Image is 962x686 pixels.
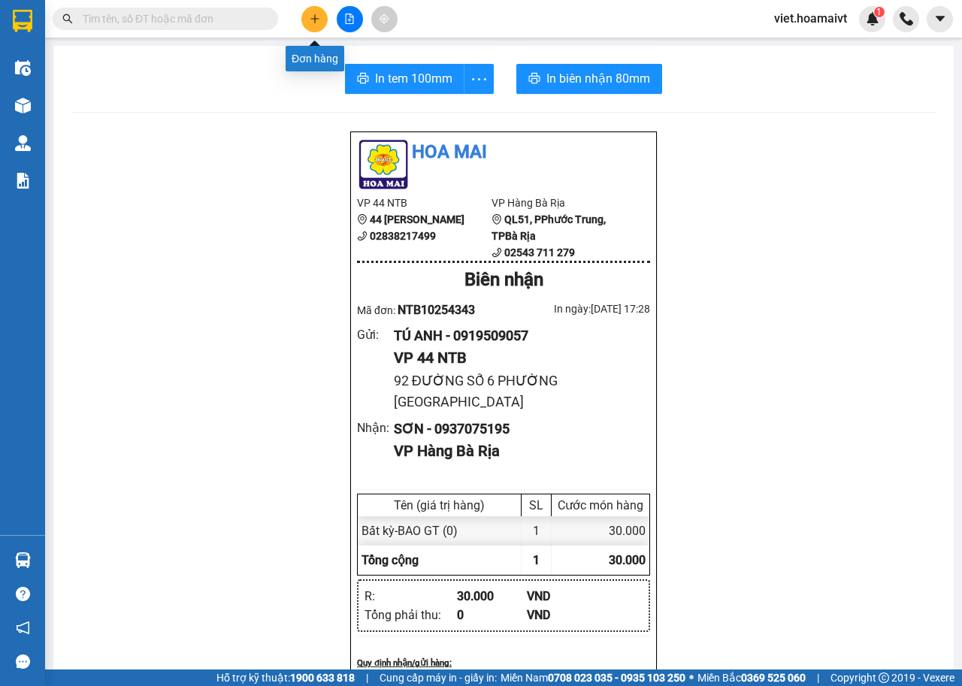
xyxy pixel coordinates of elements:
[357,138,410,191] img: logo.jpg
[362,498,517,512] div: Tên (giá trị hàng)
[365,587,457,606] div: R :
[492,195,626,211] li: VP Hàng Bà Rịa
[394,419,638,440] div: SƠN - 0937075195
[176,13,281,49] div: Hàng Bà Rịa
[762,9,859,28] span: viet.hoamaivt
[457,587,527,606] div: 30.000
[527,587,597,606] div: VND
[15,60,31,76] img: warehouse-icon
[13,10,32,32] img: logo-vxr
[492,214,502,225] span: environment
[357,301,504,319] div: Mã đơn:
[15,135,31,151] img: warehouse-icon
[357,325,394,344] div: Gửi :
[357,266,650,295] div: Biên nhận
[504,246,575,258] b: 02543 711 279
[492,247,502,258] span: phone
[464,64,494,94] button: more
[357,231,368,241] span: phone
[866,12,879,26] img: icon-new-feature
[83,11,260,27] input: Tìm tên, số ĐT hoặc mã đơn
[555,498,646,512] div: Cước món hàng
[394,325,638,346] div: TÚ ANH - 0919509057
[900,12,913,26] img: phone-icon
[548,672,685,684] strong: 0708 023 035 - 0935 103 250
[344,14,355,24] span: file-add
[365,606,457,624] div: Tổng phải thu :
[689,675,694,681] span: ⚪️
[362,524,458,538] span: Bất kỳ - BAO GT (0)
[216,669,355,686] span: Hỗ trợ kỹ thuật:
[492,213,606,242] b: QL51, PPhước Trung, TPBà Rịa
[357,214,368,225] span: environment
[16,621,30,635] span: notification
[516,64,662,94] button: printerIn biên nhận 80mm
[13,70,165,124] div: 92 ĐƯỜNG SỐ 6 PHƯỜNG [GEOGRAPHIC_DATA]
[310,14,320,24] span: plus
[357,195,492,211] li: VP 44 NTB
[504,301,650,317] div: In ngày: [DATE] 17:28
[379,14,389,24] span: aim
[933,12,947,26] span: caret-down
[16,587,30,601] span: question-circle
[301,6,328,32] button: plus
[62,14,73,24] span: search
[457,606,527,624] div: 0
[362,553,419,567] span: Tổng cộng
[13,14,36,30] span: Gửi:
[522,516,552,545] div: 1
[927,6,953,32] button: caret-down
[345,64,464,94] button: printerIn tem 100mm
[394,346,638,370] div: VP 44 NTB
[13,13,165,31] div: 44 NTB
[464,70,493,89] span: more
[876,7,882,17] span: 1
[176,49,281,67] div: SƠN
[552,516,649,545] div: 30.000
[879,672,889,683] span: copyright
[375,69,452,88] span: In tem 100mm
[15,173,31,189] img: solution-icon
[13,31,165,49] div: TÚ ANH
[337,6,363,32] button: file-add
[817,669,819,686] span: |
[357,419,394,437] div: Nhận :
[533,553,540,567] span: 1
[370,230,436,242] b: 02838217499
[371,6,398,32] button: aim
[394,440,638,463] div: VP Hàng Bà Rịa
[398,303,475,317] span: NTB10254343
[357,72,369,86] span: printer
[525,498,547,512] div: SL
[357,656,650,669] div: Quy định nhận/gửi hàng :
[874,7,885,17] sup: 1
[290,672,355,684] strong: 1900 633 818
[357,138,650,167] li: Hoa Mai
[528,72,540,86] span: printer
[527,606,597,624] div: VND
[16,654,30,669] span: message
[13,49,165,70] div: 0919509057
[697,669,806,686] span: Miền Bắc
[380,669,497,686] span: Cung cấp máy in - giấy in:
[501,669,685,686] span: Miền Nam
[176,14,212,30] span: Nhận:
[15,98,31,113] img: warehouse-icon
[366,669,368,686] span: |
[15,552,31,568] img: warehouse-icon
[741,672,806,684] strong: 0369 525 060
[394,370,638,413] div: 92 ĐƯỜNG SỐ 6 PHƯỜNG [GEOGRAPHIC_DATA]
[609,553,646,567] span: 30.000
[370,213,464,225] b: 44 [PERSON_NAME]
[176,67,281,88] div: 0937075195
[546,69,650,88] span: In biên nhận 80mm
